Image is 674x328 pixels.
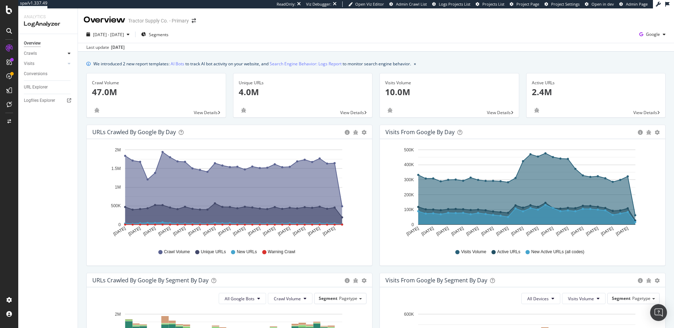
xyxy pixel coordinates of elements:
button: [DATE] - [DATE] [84,29,132,40]
text: [DATE] [465,226,480,237]
text: [DATE] [421,226,435,237]
div: Tractor Supply Co. - Primary [128,17,189,24]
span: [DATE] - [DATE] [93,32,124,38]
div: bug [92,108,102,113]
div: Logfiles Explorer [24,97,55,104]
div: Analytics [24,14,72,20]
text: 1M [115,185,121,190]
div: circle-info [345,130,350,135]
div: circle-info [638,278,643,283]
div: Last update [86,44,125,51]
div: LogAnalyzer [24,20,72,28]
a: Admin Page [619,1,648,7]
svg: A chart. [92,145,364,242]
text: 0 [118,222,121,227]
span: Admin Page [626,1,648,7]
text: [DATE] [525,226,539,237]
text: [DATE] [232,226,246,237]
div: Visits [24,60,34,67]
text: [DATE] [247,226,261,237]
span: Project Page [516,1,539,7]
svg: A chart. [385,145,657,242]
a: Open in dev [585,1,614,7]
span: Unique URLs [201,249,226,255]
a: Open Viz Editor [348,1,384,7]
text: [DATE] [495,226,509,237]
text: [DATE] [187,226,201,237]
div: Visits Volume [385,80,514,86]
div: Visits from Google by day [385,129,455,136]
div: gear [655,130,660,135]
text: [DATE] [262,226,276,237]
p: 4.0M [239,86,367,98]
button: Crawl Volume [268,293,312,304]
text: [DATE] [480,226,494,237]
text: [DATE] [405,226,419,237]
div: bug [532,108,542,113]
a: Overview [24,40,73,47]
div: bug [353,130,358,135]
a: Conversions [24,70,73,78]
text: 0 [411,222,414,227]
div: We introduced 2 new report templates: to track AI bot activity on your website, and to monitor se... [93,60,411,67]
text: [DATE] [307,226,321,237]
span: Crawl Volume [274,296,301,302]
text: 2M [115,312,121,317]
div: Overview [84,14,125,26]
span: Admin Crawl List [396,1,427,7]
span: Visits Volume [568,296,594,302]
div: gear [655,278,660,283]
button: close banner [412,59,418,69]
span: View Details [340,110,364,116]
button: All Google Bots [219,293,266,304]
span: New Active URLs (all codes) [531,249,584,255]
text: [DATE] [217,226,231,237]
a: Projects List [476,1,504,7]
text: 200K [404,192,414,197]
a: Logs Projects List [432,1,470,7]
span: View Details [194,110,218,116]
button: Google [636,29,668,40]
text: [DATE] [172,226,186,237]
div: bug [353,278,358,283]
text: 500K [404,147,414,152]
p: 10.0M [385,86,514,98]
text: [DATE] [570,226,584,237]
a: Project Page [510,1,539,7]
div: info banner [86,60,666,67]
text: [DATE] [277,226,291,237]
a: Logfiles Explorer [24,97,73,104]
div: URLs Crawled by Google By Segment By Day [92,277,209,284]
div: arrow-right-arrow-left [192,18,196,23]
div: bug [385,108,395,113]
span: Segment [612,295,630,301]
div: Conversions [24,70,47,78]
span: Active URLs [497,249,520,255]
div: Active URLs [532,80,660,86]
div: gear [362,130,366,135]
span: Warning Crawl [268,249,295,255]
text: [DATE] [202,226,216,237]
text: [DATE] [450,226,464,237]
div: [DATE] [111,44,125,51]
span: All Devices [527,296,549,302]
span: All Google Bots [225,296,255,302]
span: Segment [319,295,337,301]
div: bug [646,130,651,135]
text: [DATE] [143,226,157,237]
span: Open Viz Editor [355,1,384,7]
text: 600K [404,312,414,317]
button: All Devices [521,293,560,304]
div: gear [362,278,366,283]
a: URL Explorer [24,84,73,91]
p: 2.4M [532,86,660,98]
a: Visits [24,60,66,67]
div: Open Intercom Messenger [650,304,667,321]
div: Crawls [24,50,37,57]
div: ReadOnly: [277,1,296,7]
a: Search Engine Behavior: Logs Report [270,60,342,67]
div: Visits from Google By Segment By Day [385,277,487,284]
div: Viz Debugger: [306,1,331,7]
text: [DATE] [510,226,524,237]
